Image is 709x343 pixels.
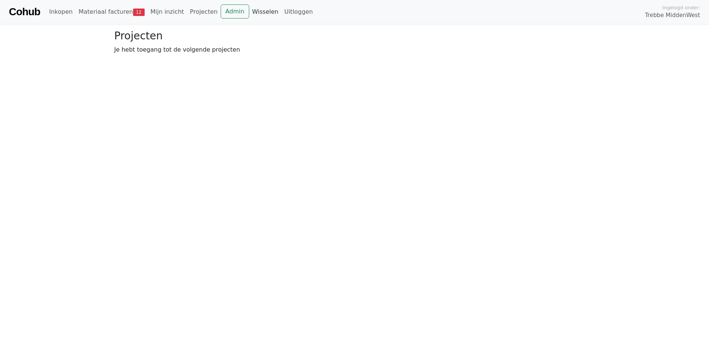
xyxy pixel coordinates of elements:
[645,11,700,20] span: Trebbe MiddenWest
[114,30,595,42] h3: Projecten
[114,45,595,54] p: Je hebt toegang tot de volgende projecten
[221,4,249,19] a: Admin
[249,4,281,19] a: Wisselen
[148,4,187,19] a: Mijn inzicht
[9,3,40,21] a: Cohub
[281,4,316,19] a: Uitloggen
[46,4,75,19] a: Inkopen
[133,9,145,16] span: 12
[662,4,700,11] span: Ingelogd onder:
[76,4,148,19] a: Materiaal facturen12
[187,4,221,19] a: Projecten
